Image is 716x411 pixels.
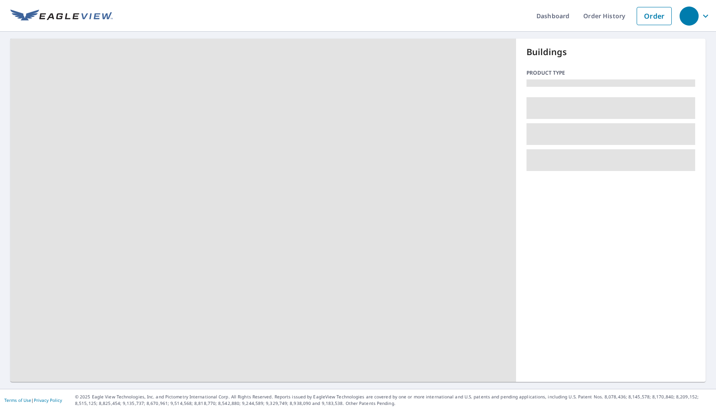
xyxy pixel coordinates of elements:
a: Privacy Policy [34,397,62,403]
p: Buildings [526,46,695,59]
a: Order [637,7,672,25]
p: Product type [526,69,695,77]
p: | [4,398,62,403]
a: Terms of Use [4,397,31,403]
p: © 2025 Eagle View Technologies, Inc. and Pictometry International Corp. All Rights Reserved. Repo... [75,394,712,407]
img: EV Logo [10,10,113,23]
